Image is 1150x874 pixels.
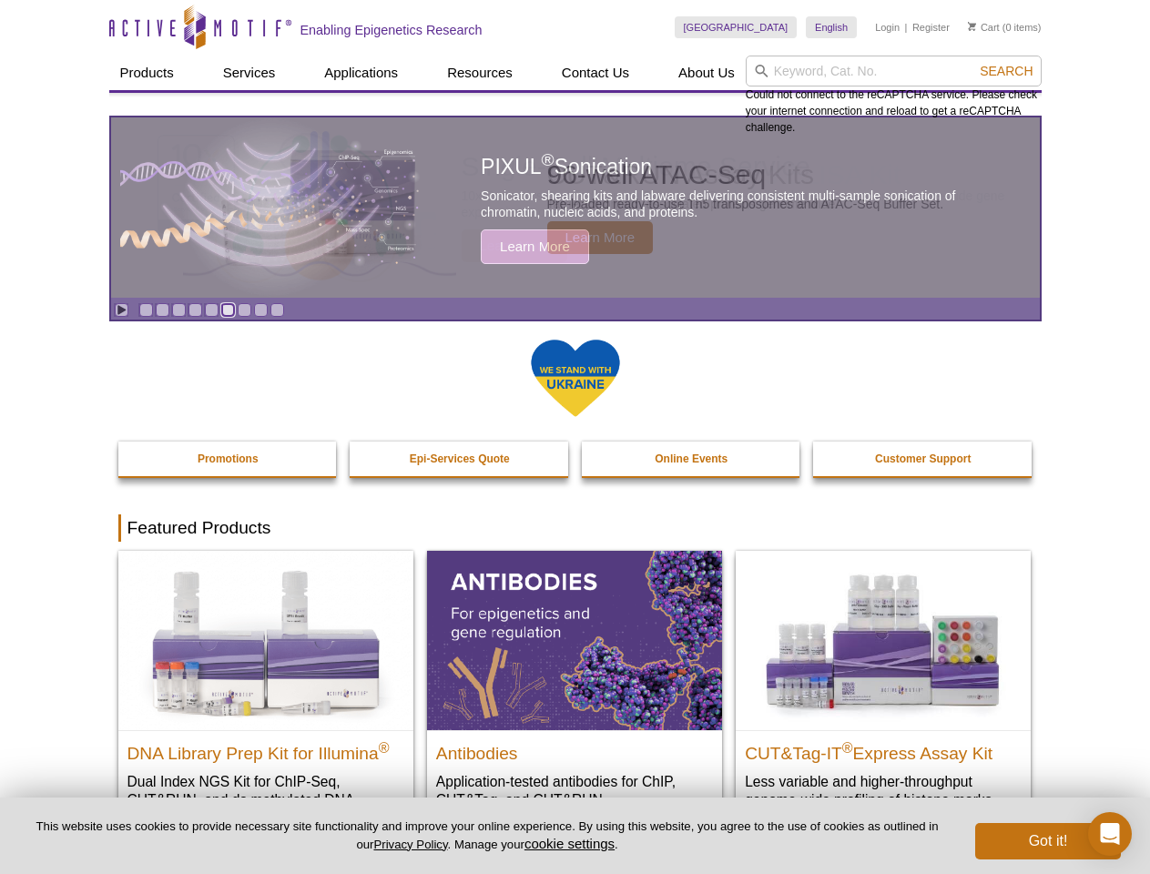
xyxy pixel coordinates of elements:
a: Go to slide 2 [156,303,169,317]
a: Promotions [118,442,339,476]
a: Go to slide 9 [270,303,284,317]
img: PIXUL sonication [120,117,421,299]
a: Go to slide 3 [172,303,186,317]
a: Go to slide 1 [139,303,153,317]
p: Dual Index NGS Kit for ChIP-Seq, CUT&RUN, and ds methylated DNA assays. [127,772,404,828]
span: PIXUL Sonication [481,155,652,178]
sup: ® [542,151,555,170]
button: Search [974,63,1038,79]
a: Toggle autoplay [115,303,128,317]
div: Open Intercom Messenger [1088,812,1132,856]
a: Go to slide 8 [254,303,268,317]
img: CUT&Tag-IT® Express Assay Kit [736,551,1031,729]
h2: CUT&Tag-IT Express Assay Kit [745,736,1022,763]
span: Learn More [481,229,589,264]
a: DNA Library Prep Kit for Illumina DNA Library Prep Kit for Illumina® Dual Index NGS Kit for ChIP-... [118,551,413,845]
img: Your Cart [968,22,976,31]
h2: DNA Library Prep Kit for Illumina [127,736,404,763]
p: Application-tested antibodies for ChIP, CUT&Tag, and CUT&RUN. [436,772,713,809]
a: Contact Us [551,56,640,90]
img: All Antibodies [427,551,722,729]
a: Epi-Services Quote [350,442,570,476]
a: Go to slide 5 [205,303,219,317]
a: CUT&Tag-IT® Express Assay Kit CUT&Tag-IT®Express Assay Kit Less variable and higher-throughput ge... [736,551,1031,827]
a: English [806,16,857,38]
h2: Antibodies [436,736,713,763]
p: This website uses cookies to provide necessary site functionality and improve your online experie... [29,818,945,853]
a: Cart [968,21,1000,34]
article: PIXUL Sonication [111,117,1040,298]
strong: Promotions [198,452,259,465]
strong: Epi-Services Quote [410,452,510,465]
button: Got it! [975,823,1121,859]
a: All Antibodies Antibodies Application-tested antibodies for ChIP, CUT&Tag, and CUT&RUN. [427,551,722,827]
a: Register [912,21,950,34]
div: Could not connect to the reCAPTCHA service. Please check your internet connection and reload to g... [746,56,1042,136]
a: Products [109,56,185,90]
sup: ® [842,739,853,755]
p: Less variable and higher-throughput genome-wide profiling of histone marks​. [745,772,1022,809]
span: Search [980,64,1033,78]
img: DNA Library Prep Kit for Illumina [118,551,413,729]
a: Go to slide 4 [188,303,202,317]
a: Services [212,56,287,90]
a: PIXUL sonication PIXUL®Sonication Sonicator, shearing kits and labware delivering consistent mult... [111,117,1040,298]
h2: Featured Products [118,514,1033,542]
a: Privacy Policy [373,838,447,851]
img: We Stand With Ukraine [530,338,621,419]
button: cookie settings [524,836,615,851]
a: Resources [436,56,524,90]
a: [GEOGRAPHIC_DATA] [675,16,798,38]
strong: Online Events [655,452,728,465]
li: | [905,16,908,38]
a: Applications [313,56,409,90]
p: Sonicator, shearing kits and labware delivering consistent multi-sample sonication of chromatin, ... [481,188,998,220]
a: Online Events [582,442,802,476]
a: About Us [667,56,746,90]
sup: ® [379,739,390,755]
li: (0 items) [968,16,1042,38]
input: Keyword, Cat. No. [746,56,1042,86]
strong: Customer Support [875,452,971,465]
h2: Enabling Epigenetics Research [300,22,483,38]
a: Go to slide 7 [238,303,251,317]
a: Login [875,21,900,34]
a: Go to slide 6 [221,303,235,317]
a: Customer Support [813,442,1033,476]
